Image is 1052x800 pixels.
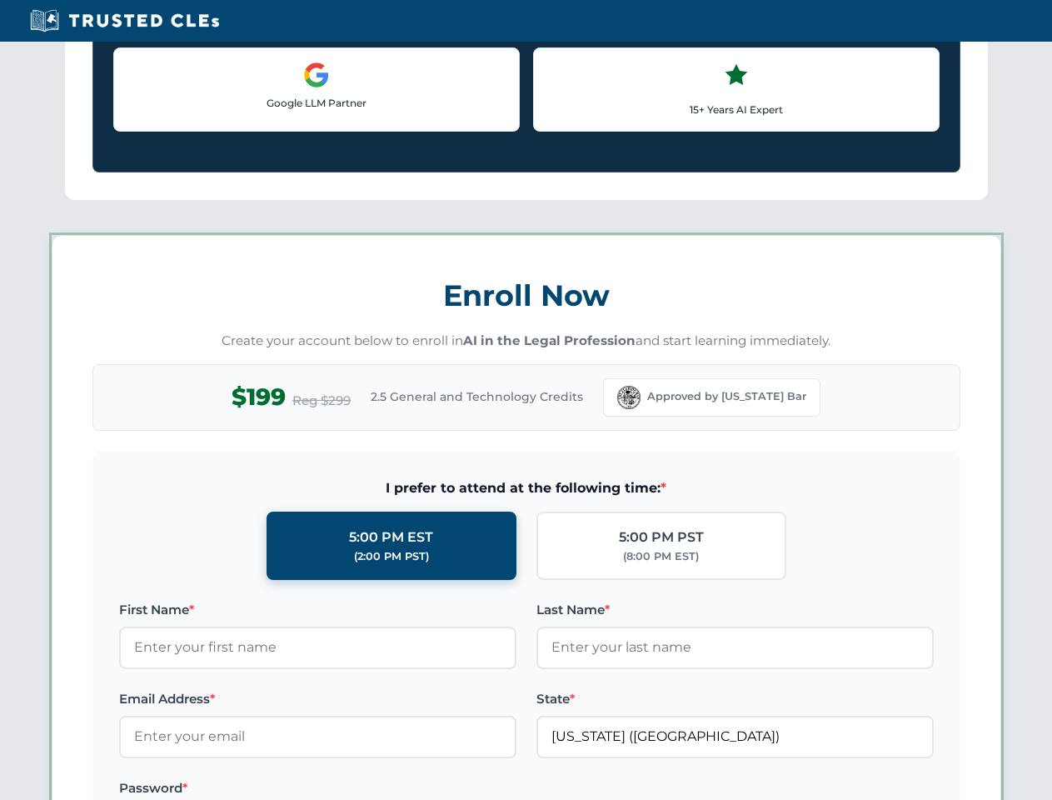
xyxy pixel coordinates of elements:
input: Enter your first name [119,627,516,668]
strong: AI in the Legal Profession [463,332,636,348]
span: Reg $299 [292,391,351,411]
p: Google LLM Partner [127,95,506,111]
p: Create your account below to enroll in and start learning immediately. [92,332,960,351]
input: Enter your email [119,716,516,757]
label: State [536,689,934,709]
span: $199 [232,378,286,416]
label: Last Name [536,600,934,620]
input: Florida (FL) [536,716,934,757]
img: Florida Bar [617,386,641,409]
p: 15+ Years AI Expert [547,102,925,117]
span: Approved by [US_STATE] Bar [647,388,806,405]
div: 5:00 PM PST [619,527,704,548]
label: First Name [119,600,516,620]
label: Email Address [119,689,516,709]
span: I prefer to attend at the following time: [119,477,934,499]
div: 5:00 PM EST [349,527,433,548]
div: (2:00 PM PST) [354,548,429,565]
img: Google [303,62,330,88]
div: (8:00 PM EST) [623,548,699,565]
img: Trusted CLEs [25,8,224,33]
h3: Enroll Now [92,269,960,322]
span: 2.5 General and Technology Credits [371,387,583,406]
label: Password [119,778,516,798]
input: Enter your last name [536,627,934,668]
